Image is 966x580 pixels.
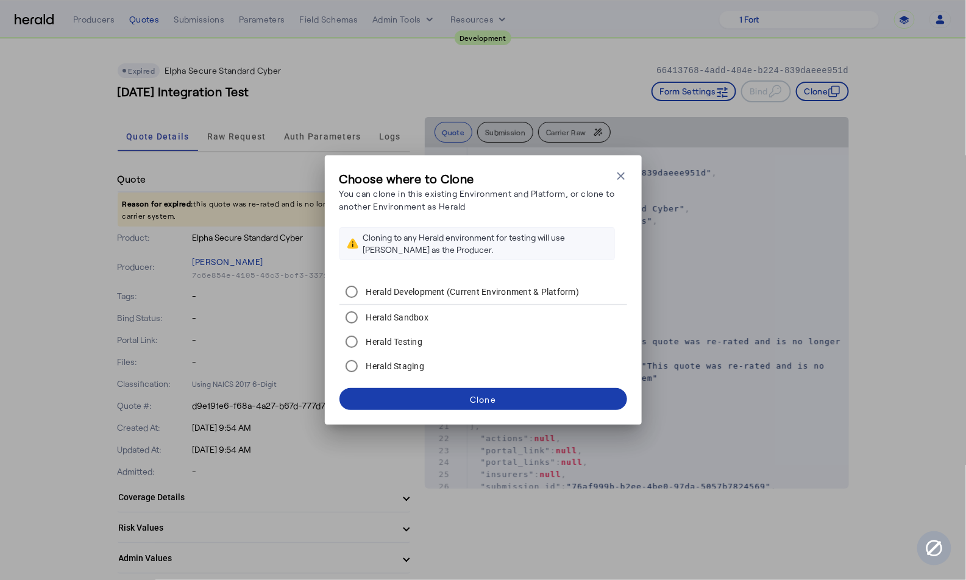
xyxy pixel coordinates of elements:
h3: Choose where to Clone [339,170,615,187]
div: Clone [470,393,496,406]
div: Cloning to any Herald environment for testing will use [PERSON_NAME] as the Producer. [363,232,607,256]
label: Herald Development (Current Environment & Platform) [364,286,580,298]
label: Herald Staging [364,360,425,372]
p: You can clone in this existing Environment and Platform, or clone to another Environment as Herald [339,187,615,213]
button: Clone [339,388,627,410]
label: Herald Sandbox [364,311,429,324]
label: Herald Testing [364,336,423,348]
